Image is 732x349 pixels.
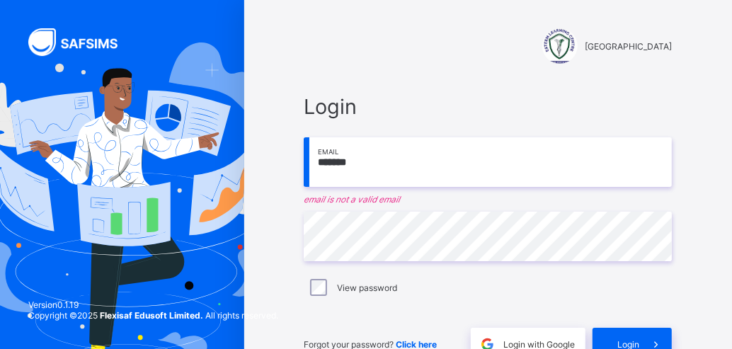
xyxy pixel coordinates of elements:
label: View password [337,282,397,293]
span: Copyright © 2025 All rights reserved. [28,310,278,321]
img: SAFSIMS Logo [28,28,135,56]
em: email is not a valid email [304,194,672,205]
strong: Flexisaf Edusoft Limited. [100,310,203,321]
span: Version 0.1.19 [28,299,278,310]
span: Login [304,94,672,119]
span: [GEOGRAPHIC_DATA] [585,41,672,52]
